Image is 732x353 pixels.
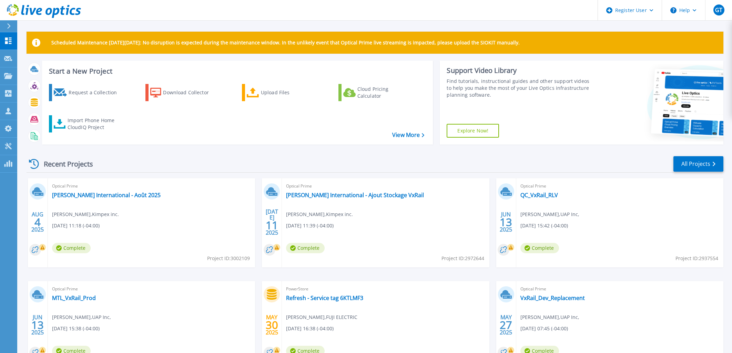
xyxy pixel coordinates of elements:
a: VxRail_Dev_Replacement [520,295,585,301]
span: 4 [34,219,41,225]
a: Refresh - Service tag 6KTLMF3 [286,295,363,301]
span: 13 [500,219,512,225]
div: AUG 2025 [31,210,44,235]
a: Request a Collection [49,84,126,101]
span: [PERSON_NAME] , UAP Inc, [520,211,579,218]
span: [PERSON_NAME] , Kimpex inc. [286,211,353,218]
span: PowerStore [286,285,485,293]
span: 27 [500,322,512,328]
div: JUN 2025 [499,210,512,235]
span: Project ID: 2937554 [675,255,718,262]
span: Optical Prime [52,285,251,293]
span: Optical Prime [286,182,485,190]
span: [DATE] 07:45 (-04:00) [520,325,568,332]
span: Complete [52,243,91,253]
span: Complete [520,243,559,253]
a: View More [392,132,424,138]
div: Find tutorials, instructional guides and other support videos to help you make the most of your L... [447,78,592,98]
span: [PERSON_NAME] , Kimpex inc. [52,211,119,218]
span: 30 [266,322,278,328]
div: Request a Collection [69,86,124,99]
span: [DATE] 16:38 (-04:00) [286,325,334,332]
div: [DATE] 2025 [265,210,278,235]
a: [PERSON_NAME] International - Ajout Stockage VxRail [286,192,424,199]
div: Import Phone Home CloudIQ Project [68,117,121,131]
span: Optical Prime [52,182,251,190]
span: 11 [266,222,278,228]
h3: Start a New Project [49,67,424,75]
span: Project ID: 3002109 [207,255,250,262]
span: Project ID: 2972644 [441,255,484,262]
div: Recent Projects [27,156,102,172]
div: MAY 2025 [499,312,512,338]
span: Complete [286,243,325,253]
span: [DATE] 11:39 (-04:00) [286,222,334,229]
span: Optical Prime [520,285,719,293]
div: Support Video Library [447,66,592,75]
span: [PERSON_NAME] , UAP Inc, [52,313,111,321]
div: Upload Files [261,86,316,99]
a: Upload Files [242,84,319,101]
a: MTL_VxRail_Prod [52,295,96,301]
span: Optical Prime [520,182,719,190]
a: QC_VxRail_RLV [520,192,558,199]
span: 13 [31,322,44,328]
span: [DATE] 11:18 (-04:00) [52,222,100,229]
a: Explore Now! [447,124,499,138]
div: JUN 2025 [31,312,44,338]
a: All Projects [673,156,723,172]
div: MAY 2025 [265,312,278,338]
a: Download Collector [145,84,222,101]
div: Download Collector [163,86,218,99]
span: GT [715,7,722,13]
a: [PERSON_NAME] International - Août 2025 [52,192,161,199]
span: [DATE] 15:38 (-04:00) [52,325,100,332]
span: [DATE] 15:42 (-04:00) [520,222,568,229]
span: [PERSON_NAME] , FUJI ELECTRIC [286,313,357,321]
span: [PERSON_NAME] , UAP Inc, [520,313,579,321]
a: Cloud Pricing Calculator [338,84,415,101]
div: Cloud Pricing Calculator [357,86,413,99]
p: Scheduled Maintenance [DATE][DATE]: No disruption is expected during the maintenance window. In t... [51,40,520,45]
